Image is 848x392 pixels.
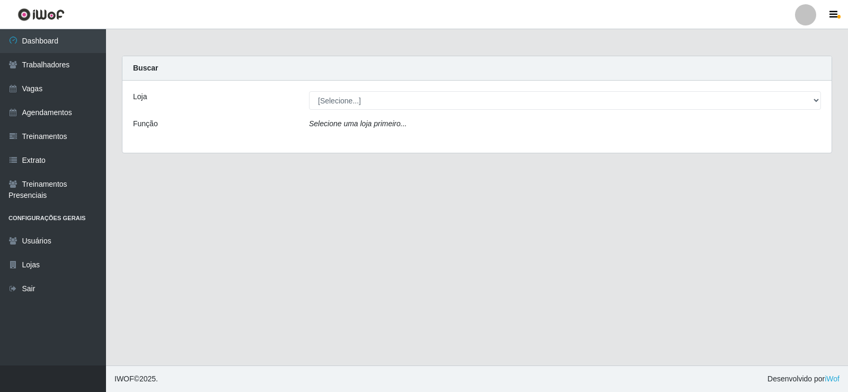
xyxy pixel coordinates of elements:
i: Selecione uma loja primeiro... [309,119,407,128]
span: IWOF [114,374,134,383]
span: Desenvolvido por [767,373,840,385]
label: Loja [133,91,147,102]
label: Função [133,118,158,129]
span: © 2025 . [114,373,158,385]
a: iWof [825,374,840,383]
img: CoreUI Logo [17,8,65,21]
strong: Buscar [133,64,158,72]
